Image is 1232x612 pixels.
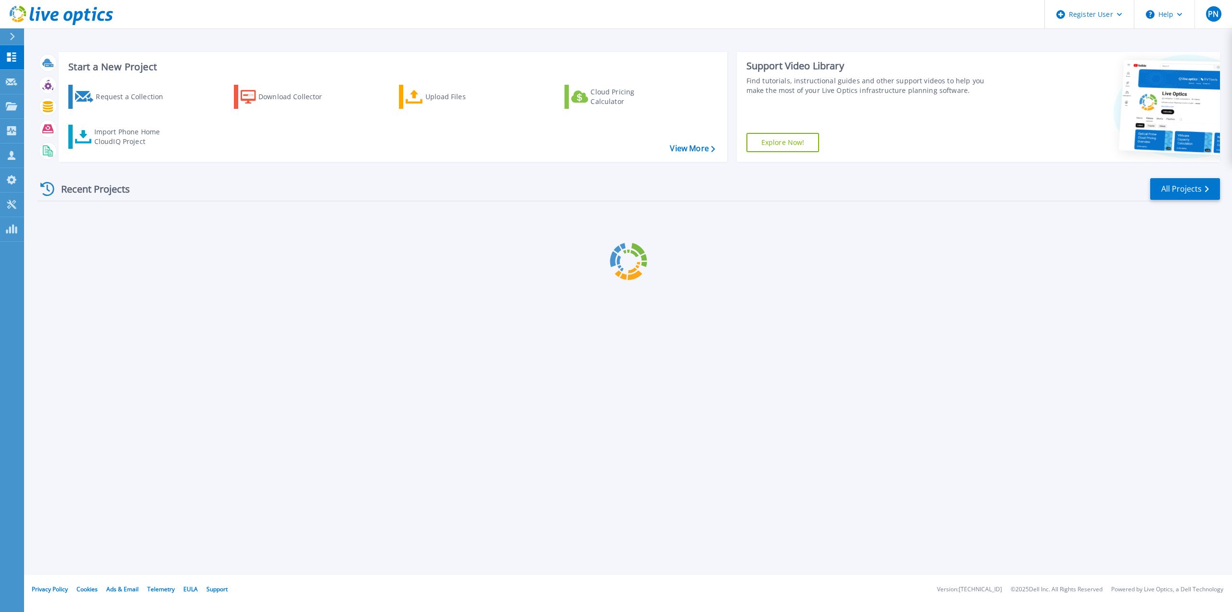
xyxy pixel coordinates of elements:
[234,85,341,109] a: Download Collector
[94,127,169,146] div: Import Phone Home CloudIQ Project
[106,585,139,593] a: Ads & Email
[37,177,143,201] div: Recent Projects
[746,76,996,95] div: Find tutorials, instructional guides and other support videos to help you make the most of your L...
[937,586,1002,593] li: Version: [TECHNICAL_ID]
[96,87,173,106] div: Request a Collection
[670,144,715,153] a: View More
[183,585,198,593] a: EULA
[399,85,506,109] a: Upload Files
[1150,178,1220,200] a: All Projects
[68,62,715,72] h3: Start a New Project
[425,87,502,106] div: Upload Files
[590,87,667,106] div: Cloud Pricing Calculator
[1111,586,1223,593] li: Powered by Live Optics, a Dell Technology
[746,60,996,72] div: Support Video Library
[206,585,228,593] a: Support
[32,585,68,593] a: Privacy Policy
[1011,586,1103,593] li: © 2025 Dell Inc. All Rights Reserved
[68,85,176,109] a: Request a Collection
[77,585,98,593] a: Cookies
[1208,10,1219,18] span: PN
[565,85,672,109] a: Cloud Pricing Calculator
[258,87,335,106] div: Download Collector
[746,133,820,152] a: Explore Now!
[147,585,175,593] a: Telemetry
